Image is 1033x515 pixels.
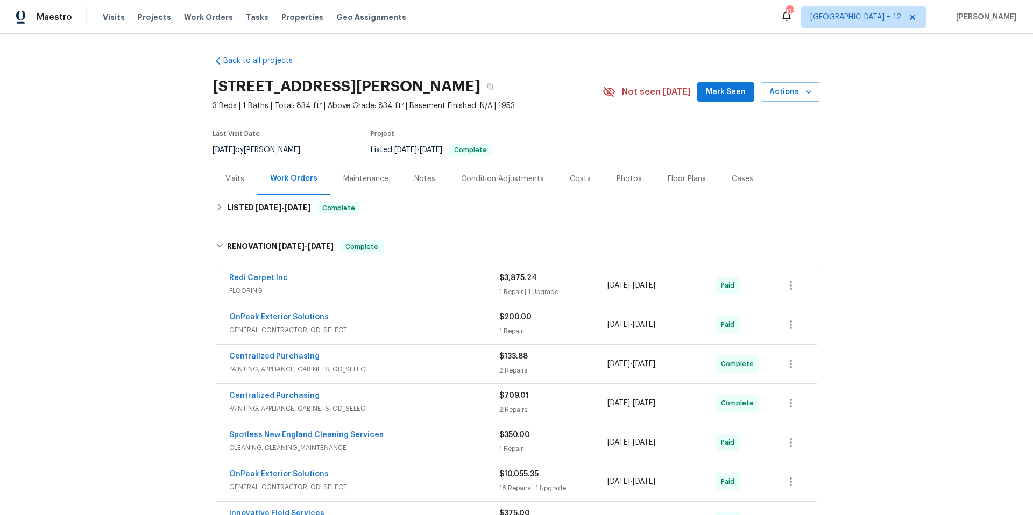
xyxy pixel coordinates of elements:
[461,174,544,184] div: Condition Adjustments
[213,146,235,154] span: [DATE]
[229,274,288,282] a: Redi Carpet Inc
[229,392,320,399] a: Centralized Purchasing
[256,204,310,211] span: -
[420,146,442,154] span: [DATE]
[499,287,607,297] div: 1 Repair | 1 Upgrade
[607,321,630,328] span: [DATE]
[570,174,591,184] div: Costs
[371,146,492,154] span: Listed
[225,174,244,184] div: Visits
[633,360,655,368] span: [DATE]
[622,87,691,97] span: Not seen [DATE]
[786,6,793,17] div: 133
[668,174,706,184] div: Floor Plans
[732,174,753,184] div: Cases
[229,325,499,335] span: GENERAL_CONTRACTOR, OD_SELECT
[499,404,607,415] div: 2 Repairs
[499,274,537,282] span: $3,875.24
[256,204,281,211] span: [DATE]
[213,131,260,137] span: Last Visit Date
[607,282,630,289] span: [DATE]
[229,431,384,439] a: Spotless New England Cleaning Services
[37,12,72,23] span: Maestro
[721,476,739,487] span: Paid
[607,398,655,409] span: -
[706,85,746,99] span: Mark Seen
[607,319,655,330] span: -
[721,280,739,291] span: Paid
[394,146,442,154] span: -
[213,230,820,264] div: RENOVATION [DATE]-[DATE]Complete
[227,202,310,214] h6: LISTED
[617,174,642,184] div: Photos
[281,12,323,23] span: Properties
[499,483,607,493] div: 18 Repairs | 1 Upgrade
[229,442,499,453] span: CLEANING, CLEANING_MAINTENANCE
[229,482,499,492] span: GENERAL_CONTRACTOR, OD_SELECT
[499,326,607,337] div: 1 Repair
[394,146,417,154] span: [DATE]
[213,81,480,92] h2: [STREET_ADDRESS][PERSON_NAME]
[697,82,754,102] button: Mark Seen
[761,82,820,102] button: Actions
[769,85,812,99] span: Actions
[633,399,655,407] span: [DATE]
[607,439,630,446] span: [DATE]
[499,444,607,454] div: 1 Repair
[480,77,500,96] button: Copy Address
[229,285,499,296] span: FLOORING
[721,437,739,448] span: Paid
[213,55,316,66] a: Back to all projects
[371,131,394,137] span: Project
[270,173,317,184] div: Work Orders
[229,313,329,321] a: OnPeak Exterior Solutions
[607,360,630,368] span: [DATE]
[607,359,655,369] span: -
[341,241,383,252] span: Complete
[633,321,655,328] span: [DATE]
[633,478,655,485] span: [DATE]
[952,12,1017,23] span: [PERSON_NAME]
[607,478,630,485] span: [DATE]
[229,470,329,478] a: OnPeak Exterior Solutions
[499,431,530,439] span: $350.00
[213,195,820,221] div: LISTED [DATE]-[DATE]Complete
[138,12,171,23] span: Projects
[308,242,334,250] span: [DATE]
[318,203,359,213] span: Complete
[499,392,529,399] span: $709.01
[633,439,655,446] span: [DATE]
[229,364,499,375] span: PAINTING, APPLIANCE, CABINETS, OD_SELECT
[499,313,532,321] span: $200.00
[213,101,603,111] span: 3 Beds | 1 Baths | Total: 834 ft² | Above Grade: 834 ft² | Basement Finished: N/A | 1953
[607,399,630,407] span: [DATE]
[414,174,435,184] div: Notes
[499,470,539,478] span: $10,055.35
[246,13,268,21] span: Tasks
[721,398,758,409] span: Complete
[607,476,655,487] span: -
[633,282,655,289] span: [DATE]
[607,437,655,448] span: -
[285,204,310,211] span: [DATE]
[607,280,655,291] span: -
[279,242,305,250] span: [DATE]
[227,240,334,253] h6: RENOVATION
[103,12,125,23] span: Visits
[343,174,388,184] div: Maintenance
[229,403,499,414] span: PAINTING, APPLIANCE, CABINETS, OD_SELECT
[229,353,320,360] a: Centralized Purchasing
[721,319,739,330] span: Paid
[279,242,334,250] span: -
[499,365,607,376] div: 2 Repairs
[450,147,491,153] span: Complete
[499,353,528,360] span: $133.88
[721,359,758,369] span: Complete
[336,12,406,23] span: Geo Assignments
[184,12,233,23] span: Work Orders
[213,144,313,156] div: by [PERSON_NAME]
[810,12,901,23] span: [GEOGRAPHIC_DATA] + 12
